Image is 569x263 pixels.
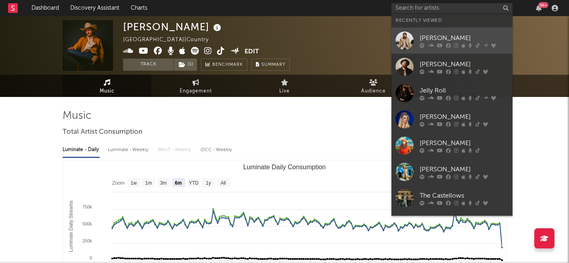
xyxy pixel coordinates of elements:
[160,180,167,186] text: 3m
[123,35,218,45] div: [GEOGRAPHIC_DATA] | Country
[388,114,473,121] input: Search by song name or URL
[175,180,182,186] text: 6m
[329,75,418,97] a: Audience
[68,200,74,252] text: Luminate Daily Streams
[251,59,290,71] button: Summary
[174,59,197,71] button: (1)
[395,16,508,25] div: Recently Viewed
[82,238,92,243] text: 250k
[145,180,152,186] text: 1m
[420,138,508,148] div: [PERSON_NAME]
[391,159,513,185] a: [PERSON_NAME]
[63,75,151,97] a: Music
[391,106,513,133] a: [PERSON_NAME]
[391,54,513,80] a: [PERSON_NAME]
[174,59,197,71] span: ( 1 )
[420,164,508,174] div: [PERSON_NAME]
[361,86,386,96] span: Audience
[420,191,508,200] div: The Castellows
[212,60,243,70] span: Benchmark
[391,185,513,211] a: The Castellows
[82,204,92,209] text: 750k
[82,221,92,226] text: 500k
[201,59,247,71] a: Benchmark
[180,86,212,96] span: Engagement
[391,3,513,13] input: Search for artists
[391,133,513,159] a: [PERSON_NAME]
[536,5,542,11] button: 99+
[63,143,100,157] div: Luminate - Daily
[420,86,508,95] div: Jelly Roll
[220,180,226,186] text: All
[391,80,513,106] a: Jelly Roll
[245,47,259,57] button: Edit
[189,180,199,186] text: YTD
[151,75,240,97] a: Engagement
[420,59,508,69] div: [PERSON_NAME]
[243,164,326,170] text: Luminate Daily Consumption
[420,112,508,122] div: [PERSON_NAME]
[112,180,125,186] text: Zoom
[100,86,115,96] span: Music
[131,180,137,186] text: 1w
[391,211,513,238] a: [PERSON_NAME]
[201,143,233,157] div: OCC - Weekly
[108,143,150,157] div: Luminate - Weekly
[538,2,548,8] div: 99 +
[240,75,329,97] a: Live
[90,255,92,260] text: 0
[261,63,285,67] span: Summary
[420,33,508,43] div: [PERSON_NAME]
[123,20,223,34] div: [PERSON_NAME]
[123,59,174,71] button: Track
[206,180,211,186] text: 1y
[391,27,513,54] a: [PERSON_NAME]
[63,127,142,137] span: Total Artist Consumption
[279,86,290,96] span: Live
